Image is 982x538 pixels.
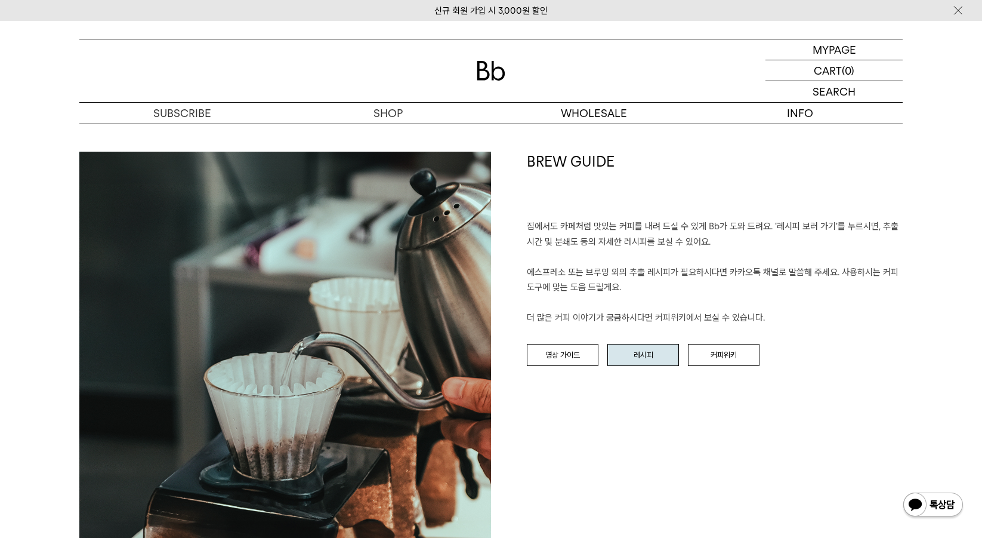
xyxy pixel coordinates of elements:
a: 커피위키 [688,344,759,367]
a: 영상 가이드 [527,344,598,367]
p: (0) [842,60,854,81]
a: 신규 회원 가입 시 3,000원 할인 [434,5,548,16]
a: SUBSCRIBE [79,103,285,124]
p: SEARCH [813,81,856,102]
a: 레시피 [607,344,679,367]
p: WHOLESALE [491,103,697,124]
a: CART (0) [765,60,903,81]
p: INFO [697,103,903,124]
p: MYPAGE [813,39,856,60]
p: 집에서도 카페처럼 맛있는 커피를 내려 드실 ﻿수 있게 Bb가 도와 드려요. '레시피 보러 가기'를 누르시면, 추출 시간 및 분쇄도 등의 자세한 레시피를 보실 수 있어요. 에스... [527,219,903,326]
h1: BREW GUIDE [527,152,903,220]
img: 카카오톡 채널 1:1 채팅 버튼 [902,491,964,520]
a: SHOP [285,103,491,124]
p: CART [814,60,842,81]
a: MYPAGE [765,39,903,60]
img: 로고 [477,61,505,81]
